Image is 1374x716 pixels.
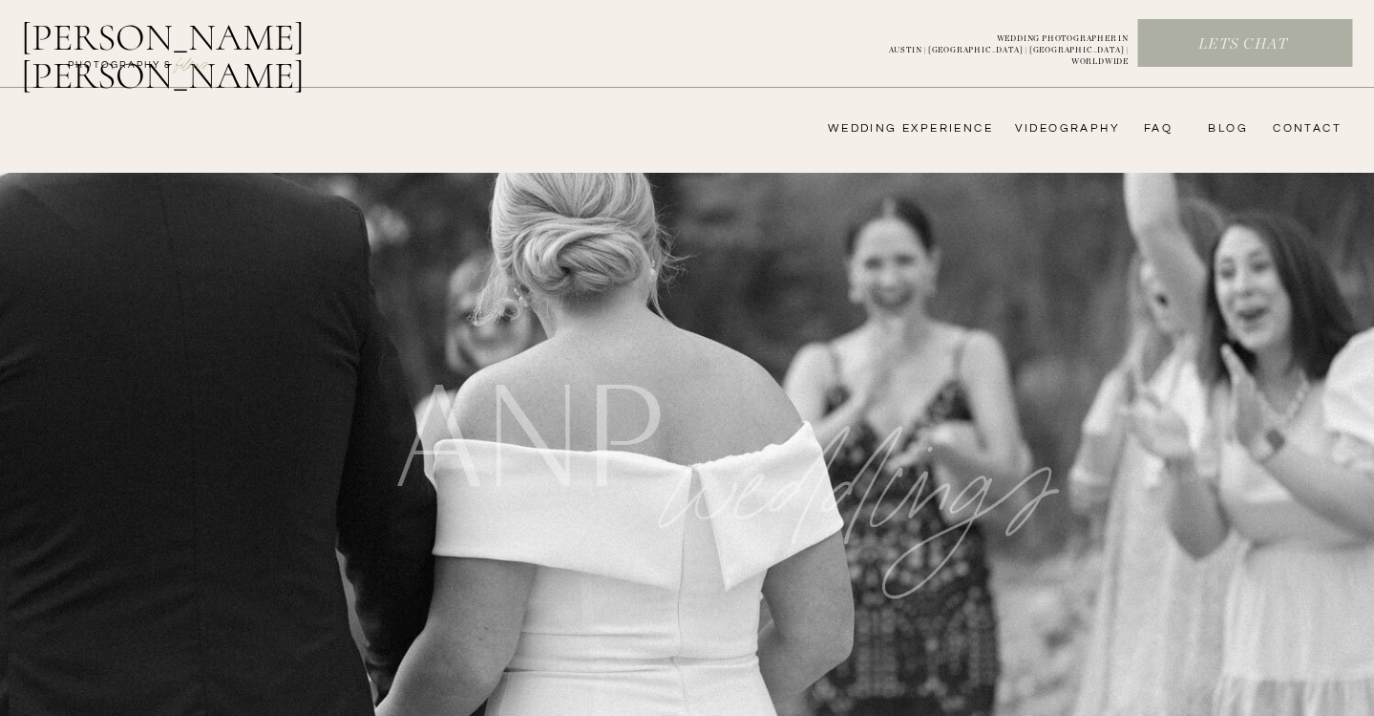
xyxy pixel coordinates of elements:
a: [PERSON_NAME] [PERSON_NAME] [21,18,404,64]
a: FAQ [1134,121,1173,137]
a: videography [1009,121,1120,137]
p: WEDDING PHOTOGRAPHER IN AUSTIN | [GEOGRAPHIC_DATA] | [GEOGRAPHIC_DATA] | WORLDWIDE [857,33,1129,54]
p: WEDDINGS [633,329,1109,470]
a: CONTACT [1267,121,1342,137]
a: WEDDING PHOTOGRAPHER INAUSTIN | [GEOGRAPHIC_DATA] | [GEOGRAPHIC_DATA] | WORLDWIDE [857,33,1129,54]
a: photography & [57,58,182,81]
a: FILMs [157,52,227,74]
a: Lets chat [1138,34,1348,55]
a: bLog [1201,121,1248,137]
a: wedding experience [801,121,993,137]
h1: anp [395,359,655,497]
